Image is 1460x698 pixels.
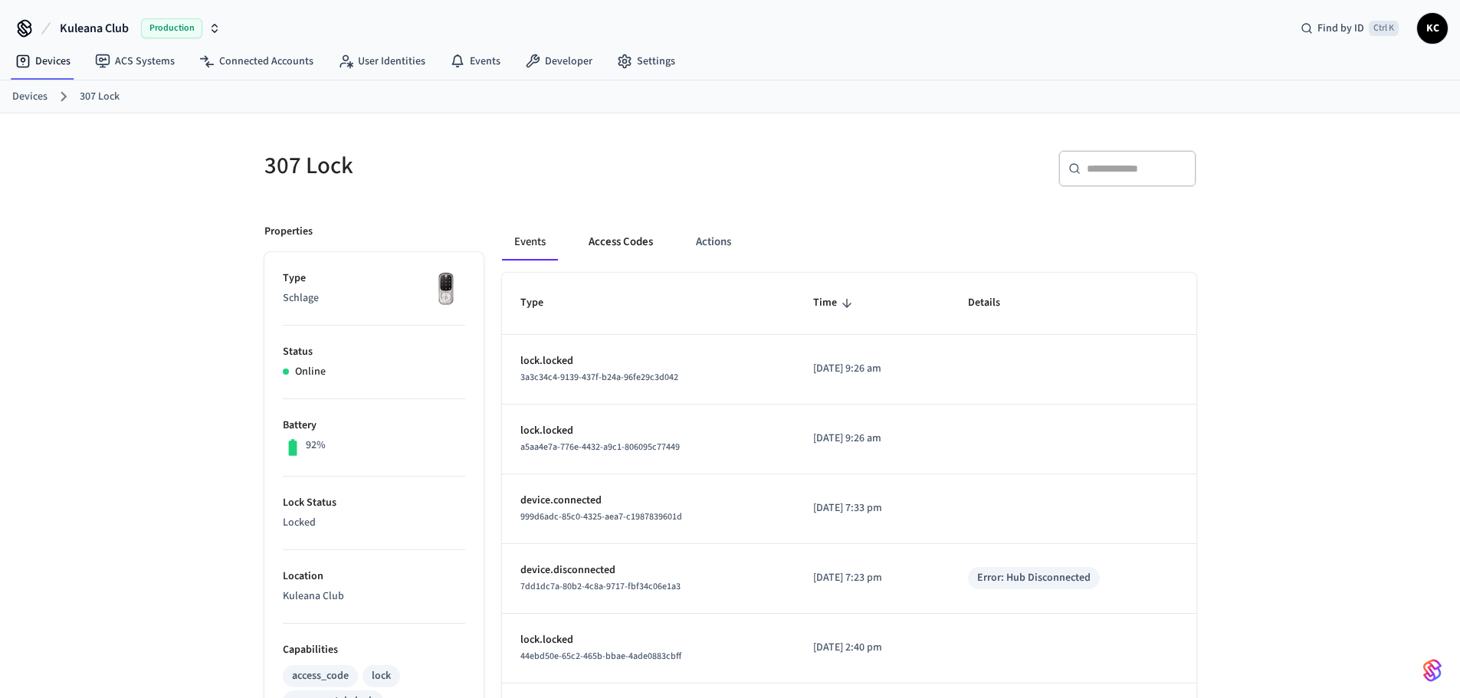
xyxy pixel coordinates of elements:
[372,668,391,684] div: lock
[520,650,681,663] span: 44ebd50e-65c2-465b-bbae-4ade0883cbff
[977,570,1091,586] div: Error: Hub Disconnected
[283,270,465,287] p: Type
[813,640,931,656] p: [DATE] 2:40 pm
[1317,21,1364,36] span: Find by ID
[292,668,349,684] div: access_code
[520,493,777,509] p: device.connected
[502,224,1196,261] div: ant example
[520,632,777,648] p: lock.locked
[283,588,465,605] p: Kuleana Club
[60,19,129,38] span: Kuleana Club
[605,48,687,75] a: Settings
[520,423,777,439] p: lock.locked
[813,291,857,315] span: Time
[283,344,465,360] p: Status
[12,89,48,105] a: Devices
[283,642,465,658] p: Capabilities
[1423,658,1442,683] img: SeamLogoGradient.69752ec5.svg
[427,270,465,309] img: Yale Assure Touchscreen Wifi Smart Lock, Satin Nickel, Front
[326,48,438,75] a: User Identities
[1288,15,1411,42] div: Find by IDCtrl K
[283,290,465,306] p: Schlage
[83,48,187,75] a: ACS Systems
[283,569,465,585] p: Location
[968,291,1020,315] span: Details
[576,224,665,261] button: Access Codes
[520,441,680,454] span: a5aa4e7a-776e-4432-a9c1-806095c77449
[813,570,931,586] p: [DATE] 7:23 pm
[1417,13,1448,44] button: KC
[813,431,931,447] p: [DATE] 9:26 am
[520,371,678,384] span: 3a3c34c4-9139-437f-b24a-96fe29c3d042
[264,224,313,240] p: Properties
[187,48,326,75] a: Connected Accounts
[3,48,83,75] a: Devices
[306,437,326,454] p: 92%
[1419,15,1446,42] span: KC
[80,89,120,105] a: 307 Lock
[520,510,682,523] span: 999d6adc-85c0-4325-aea7-c1987839601d
[520,353,777,369] p: lock.locked
[438,48,513,75] a: Events
[520,562,777,578] p: device.disconnected
[283,495,465,511] p: Lock Status
[513,48,605,75] a: Developer
[502,224,558,261] button: Events
[283,515,465,531] p: Locked
[1369,21,1399,36] span: Ctrl K
[141,18,202,38] span: Production
[684,224,743,261] button: Actions
[295,364,326,380] p: Online
[520,580,681,593] span: 7dd1dc7a-80b2-4c8a-9717-fbf34c06e1a3
[813,500,931,516] p: [DATE] 7:33 pm
[264,150,721,182] h5: 307 Lock
[283,418,465,434] p: Battery
[520,291,563,315] span: Type
[813,361,931,377] p: [DATE] 9:26 am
